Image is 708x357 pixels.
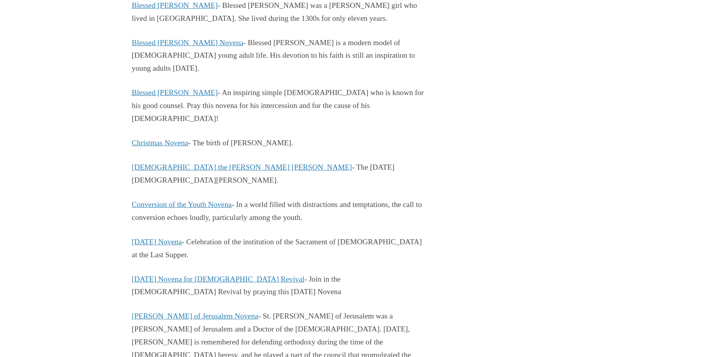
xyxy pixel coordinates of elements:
[132,86,424,125] p: - An inspiring simple [DEMOGRAPHIC_DATA] who is known for his good counsel. Pray this novena for ...
[132,163,352,171] a: [DEMOGRAPHIC_DATA] the [PERSON_NAME] [PERSON_NAME]
[132,139,188,147] a: Christmas Novena
[132,238,182,246] a: [DATE] Novena
[132,198,424,224] p: - In a world filled with distractions and temptations, the call to conversion echoes loudly, part...
[132,236,424,262] p: - Celebration of the institution of the Sacrament of [DEMOGRAPHIC_DATA] at the Last Supper.
[132,312,258,320] a: [PERSON_NAME] of Jerusalem Novena
[132,137,424,150] p: - The birth of [PERSON_NAME].
[132,37,424,75] p: - Blessed [PERSON_NAME] is a modern model of [DEMOGRAPHIC_DATA] young adult life. His devotion to...
[132,88,218,97] a: Blessed [PERSON_NAME]
[132,161,424,187] p: - The [DATE][DEMOGRAPHIC_DATA][PERSON_NAME].
[132,38,243,47] a: Blessed [PERSON_NAME] Novena
[132,1,218,9] a: Blessed [PERSON_NAME]
[132,200,231,209] a: Conversion of the Youth Novena
[132,275,304,283] a: [DATE] Novena for [DEMOGRAPHIC_DATA] Revival
[132,273,424,299] p: - Join in the [DEMOGRAPHIC_DATA] Revival by praying this [DATE] Novena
